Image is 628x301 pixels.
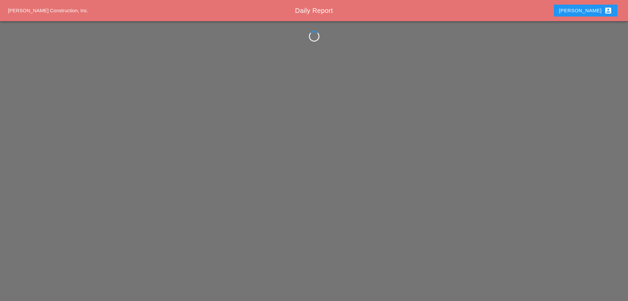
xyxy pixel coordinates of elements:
[295,7,333,14] span: Daily Report
[559,7,612,15] div: [PERSON_NAME]
[604,7,612,15] i: account_box
[554,5,617,17] button: [PERSON_NAME]
[8,8,88,13] a: [PERSON_NAME] Construction, Inc.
